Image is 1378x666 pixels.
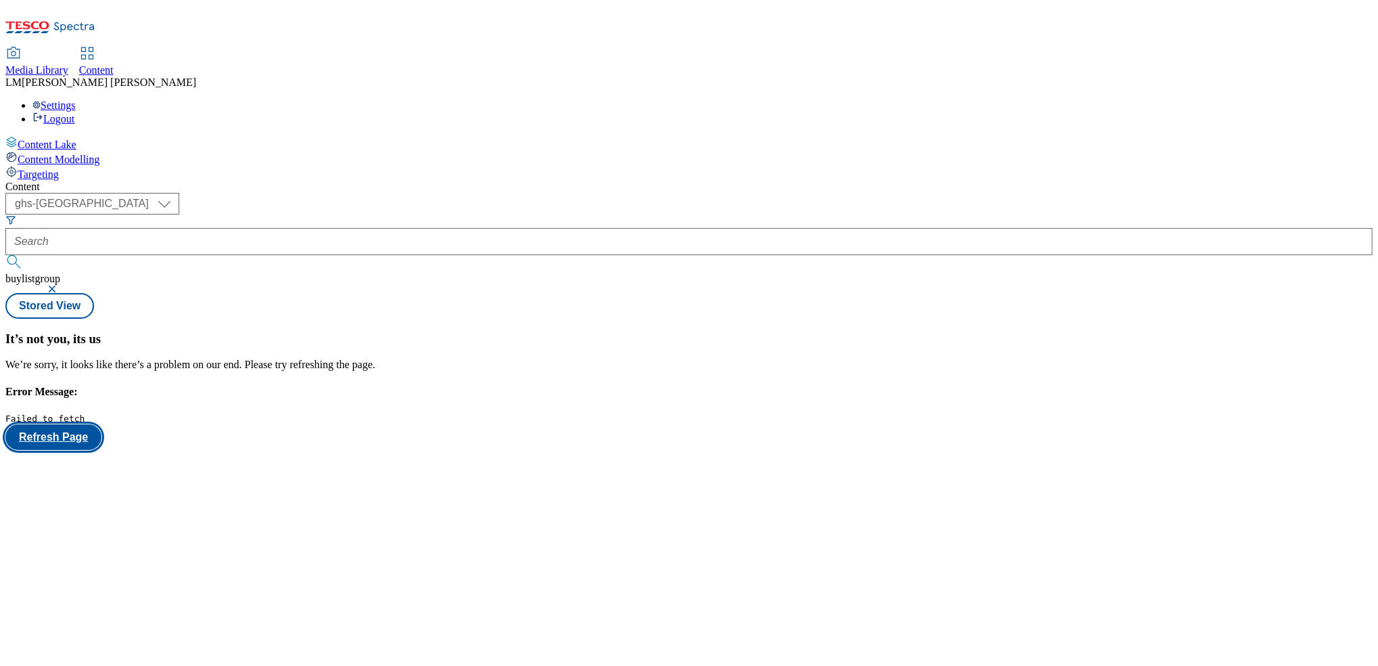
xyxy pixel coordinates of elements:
span: Content Modelling [18,154,99,165]
span: Content Lake [18,139,76,150]
span: Content [79,64,114,76]
h4: Error Message: [5,386,1373,398]
span: Media Library [5,64,68,76]
a: Settings [32,99,76,111]
a: Content Modelling [5,151,1373,166]
span: Targeting [18,169,59,180]
span: buylistgroup [5,273,60,284]
span: [PERSON_NAME] [PERSON_NAME] [22,76,196,88]
a: Content [79,48,114,76]
input: Search [5,228,1373,255]
h1: It’s not you, its us [5,332,1373,347]
div: Content [5,181,1373,193]
a: Targeting [5,166,1373,181]
a: Media Library [5,48,68,76]
span: LM [5,76,22,88]
a: Content Lake [5,136,1373,151]
button: Refresh Page [5,424,101,450]
button: Stored View [5,293,94,319]
p: We’re sorry, it looks like there’s a problem on our end. Please try refreshing the page. [5,359,1373,371]
code: Failed to fetch [5,414,85,424]
svg: Search Filters [5,215,16,225]
a: Logout [32,113,74,125]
